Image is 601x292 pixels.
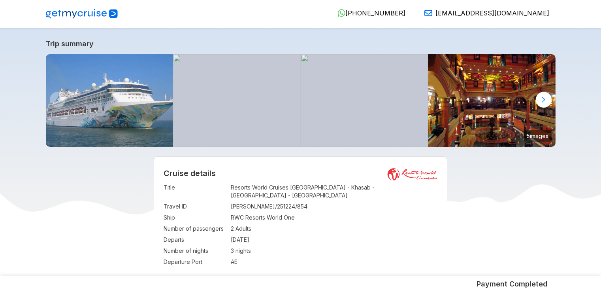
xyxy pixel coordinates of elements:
td: Departs [164,234,227,245]
a: [PHONE_NUMBER] [331,9,405,17]
td: Departure Port [164,256,227,267]
td: Ship [164,212,227,223]
td: 3 nights [231,245,437,256]
td: : [227,256,231,267]
td: 2 Adults [231,223,437,234]
a: [EMAIL_ADDRESS][DOMAIN_NAME] [418,9,549,17]
td: Title [164,182,227,201]
td: [PERSON_NAME]/251224/854 [231,201,437,212]
img: Email [424,9,432,17]
td: : [227,234,231,245]
img: 1.jpg [301,54,428,147]
td: AE [231,256,437,267]
span: [PHONE_NUMBER] [345,9,405,17]
td: : [227,201,231,212]
td: [DATE] [231,234,437,245]
img: 9141077 [428,54,556,147]
small: 5 images [524,130,552,142]
td: Number of nights [164,245,227,256]
span: [EMAIL_ADDRESS][DOMAIN_NAME] [435,9,549,17]
a: Trip summary [46,40,556,48]
td: : [227,182,231,201]
td: Travel ID [164,201,227,212]
td: : [227,212,231,223]
td: RWC Resorts World One [231,212,437,223]
img: WhatsApp [337,9,345,17]
td: Resorts World Cruises [GEOGRAPHIC_DATA] - Khasab - [GEOGRAPHIC_DATA] - [GEOGRAPHIC_DATA] [231,182,437,201]
h5: Payment Completed [477,279,548,289]
td: : [227,223,231,234]
h2: Cruise details [164,169,437,178]
td: : [227,245,231,256]
td: Number of passengers [164,223,227,234]
img: pool.jpg [173,54,301,147]
img: 1 [46,54,173,147]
